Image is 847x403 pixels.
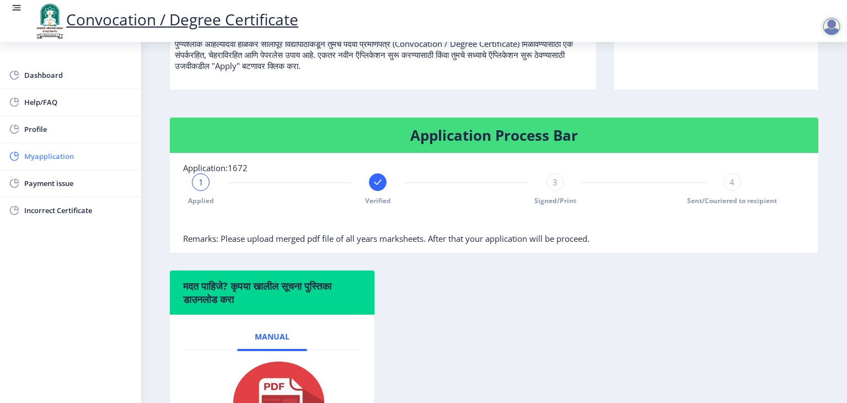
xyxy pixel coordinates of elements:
img: logo [33,2,66,40]
span: Myapplication [24,150,132,163]
span: Verified [365,196,391,205]
a: Convocation / Degree Certificate [33,9,298,30]
span: Help/FAQ [24,96,132,109]
span: 1 [199,177,203,188]
span: Signed/Print [534,196,576,205]
span: Remarks: Please upload merged pdf file of all years marksheets. After that your application will ... [183,233,589,244]
span: 3 [553,177,557,188]
h4: Application Process Bar [183,126,805,144]
h6: मदत पाहिजे? कृपया खालील सूचना पुस्तिका डाउनलोड करा [183,279,361,306]
span: Application:1672 [183,162,248,173]
span: Profile [24,123,132,136]
span: Payment issue [24,177,132,190]
span: Incorrect Certificate [24,204,132,217]
span: Manual [255,332,290,341]
p: पुण्यश्लोक अहिल्यादेवी होळकर सोलापूर विद्यापीठाकडून तुमचे पदवी प्रमाणपत्र (Convocation / Degree C... [175,16,591,71]
span: 4 [730,177,735,188]
span: Applied [188,196,214,205]
a: Manual [237,324,307,350]
span: Dashboard [24,68,132,82]
span: Sent/Couriered to recipient [687,196,777,205]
